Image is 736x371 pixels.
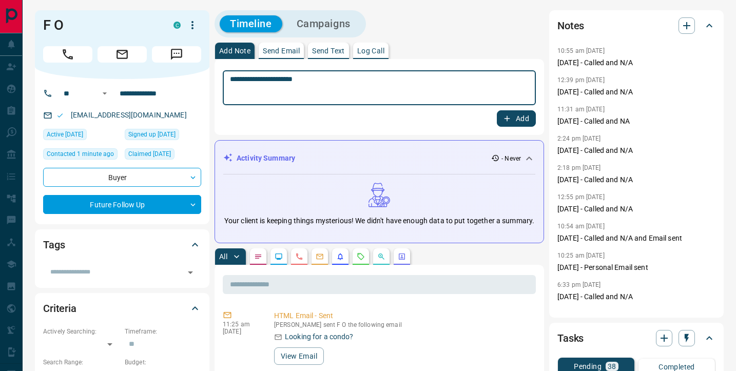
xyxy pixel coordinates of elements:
p: 11:25 am [223,321,259,328]
div: Tags [43,232,201,257]
p: All [219,253,227,260]
h2: Notes [557,17,584,34]
a: [EMAIL_ADDRESS][DOMAIN_NAME] [71,111,187,119]
div: Wed Jan 17 2024 [125,129,201,143]
p: Your client is keeping things mysterious! We didn't have enough data to put together a summary. [224,216,534,226]
div: Thu Jan 18 2024 [125,148,201,163]
svg: Listing Alerts [336,252,344,261]
span: Email [98,46,147,63]
p: 12:55 pm [DATE] [557,193,605,201]
div: condos.ca [173,22,181,29]
span: Contacted 1 minute ago [47,149,114,159]
span: Claimed [DATE] [128,149,171,159]
p: [DATE] [223,328,259,335]
h1: F O [43,17,158,33]
h2: Tags [43,237,65,253]
div: Tasks [557,326,715,350]
p: [DATE] - Called and N/A and Email sent [557,233,715,244]
div: Future Follow Up [43,195,201,214]
p: Pending [574,363,602,370]
p: [DATE] - Called and N/A [557,291,715,302]
p: 12:39 pm [DATE] [557,76,605,84]
button: Open [99,87,111,100]
button: Campaigns [286,15,361,32]
p: [DATE] - Called and N/A [557,87,715,97]
div: Thu Jan 18 2024 [43,129,120,143]
p: 2:18 pm [DATE] [557,164,601,171]
p: 10:09 am [DATE] [557,310,605,318]
p: 10:55 am [DATE] [557,47,605,54]
p: HTML Email - Sent [274,310,532,321]
div: Criteria [43,296,201,321]
p: Send Text [312,47,345,54]
span: Signed up [DATE] [128,129,176,140]
p: 2:24 pm [DATE] [557,135,601,142]
p: Activity Summary [237,153,295,164]
p: 10:25 am [DATE] [557,252,605,259]
svg: Notes [254,252,262,261]
p: 10:54 am [DATE] [557,223,605,230]
p: Budget: [125,358,201,367]
svg: Email Valid [56,112,64,119]
span: Message [152,46,201,63]
p: Send Email [263,47,300,54]
h2: Tasks [557,330,584,346]
p: [DATE] - Called and N/A [557,57,715,68]
h2: Criteria [43,300,76,317]
p: [DATE] - Personal Email sent [557,262,715,273]
button: Open [183,265,198,280]
p: Add Note [219,47,250,54]
span: Call [43,46,92,63]
svg: Opportunities [377,252,385,261]
p: 38 [608,363,616,370]
svg: Emails [316,252,324,261]
p: Completed [658,363,695,370]
div: Buyer [43,168,201,187]
p: - Never [501,154,521,163]
div: Fri Aug 15 2025 [43,148,120,163]
p: [DATE] - Called and N/A [557,174,715,185]
p: Timeframe: [125,327,201,336]
span: Active [DATE] [47,129,83,140]
p: [DATE] - Called and N/A [557,145,715,156]
p: 6:33 pm [DATE] [557,281,601,288]
button: Timeline [220,15,282,32]
p: Actively Searching: [43,327,120,336]
p: Looking for a condo? [285,331,354,342]
button: Add [497,110,536,127]
div: Notes [557,13,715,38]
svg: Calls [295,252,303,261]
button: View Email [274,347,324,365]
p: [DATE] - Called and NA [557,116,715,127]
p: 11:31 am [DATE] [557,106,605,113]
svg: Agent Actions [398,252,406,261]
div: Activity Summary- Never [223,149,535,168]
p: Search Range: [43,358,120,367]
p: Log Call [357,47,384,54]
p: [DATE] - Called and N/A [557,204,715,214]
p: [PERSON_NAME] sent F O the following email [274,321,532,328]
svg: Lead Browsing Activity [275,252,283,261]
svg: Requests [357,252,365,261]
